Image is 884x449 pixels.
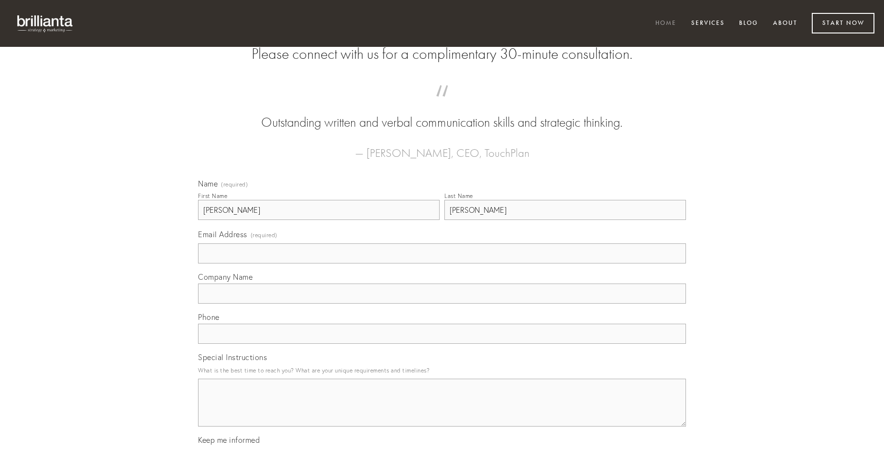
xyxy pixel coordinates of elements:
[198,192,227,199] div: First Name
[198,179,218,188] span: Name
[213,132,671,163] figcaption: — [PERSON_NAME], CEO, TouchPlan
[444,192,473,199] div: Last Name
[198,364,686,377] p: What is the best time to reach you? What are your unique requirements and timelines?
[198,312,220,322] span: Phone
[198,435,260,445] span: Keep me informed
[733,16,764,32] a: Blog
[767,16,804,32] a: About
[198,230,247,239] span: Email Address
[685,16,731,32] a: Services
[198,352,267,362] span: Special Instructions
[251,229,277,241] span: (required)
[649,16,683,32] a: Home
[198,45,686,63] h2: Please connect with us for a complimentary 30-minute consultation.
[812,13,874,33] a: Start Now
[198,272,253,282] span: Company Name
[221,182,248,187] span: (required)
[213,95,671,132] blockquote: Outstanding written and verbal communication skills and strategic thinking.
[213,95,671,113] span: “
[10,10,81,37] img: brillianta - research, strategy, marketing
